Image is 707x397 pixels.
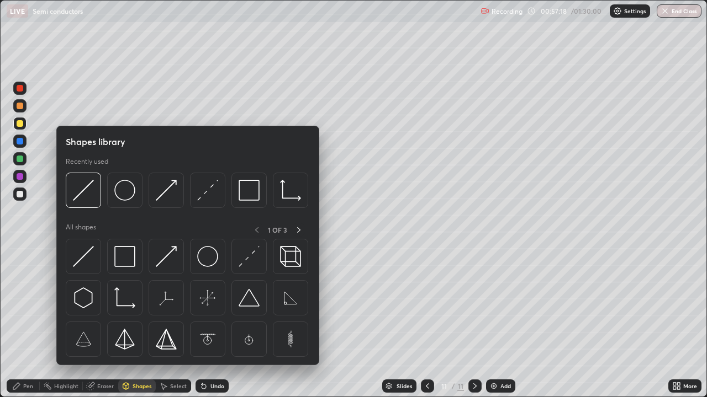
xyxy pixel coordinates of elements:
[33,7,83,15] p: Semi conductors
[156,246,177,267] img: svg+xml;charset=utf-8,%3Csvg%20xmlns%3D%22http%3A%2F%2Fwww.w3.org%2F2000%2Fsvg%22%20width%3D%2230...
[452,383,455,389] div: /
[657,4,701,18] button: End Class
[683,383,697,389] div: More
[397,383,412,389] div: Slides
[210,383,224,389] div: Undo
[280,287,301,308] img: svg+xml;charset=utf-8,%3Csvg%20xmlns%3D%22http%3A%2F%2Fwww.w3.org%2F2000%2Fsvg%22%20width%3D%2265...
[492,7,523,15] p: Recording
[73,246,94,267] img: svg+xml;charset=utf-8,%3Csvg%20xmlns%3D%22http%3A%2F%2Fwww.w3.org%2F2000%2Fsvg%22%20width%3D%2230...
[73,329,94,350] img: svg+xml;charset=utf-8,%3Csvg%20xmlns%3D%22http%3A%2F%2Fwww.w3.org%2F2000%2Fsvg%22%20width%3D%2265...
[489,382,498,390] img: add-slide-button
[481,7,489,15] img: recording.375f2c34.svg
[280,180,301,201] img: svg+xml;charset=utf-8,%3Csvg%20xmlns%3D%22http%3A%2F%2Fwww.w3.org%2F2000%2Fsvg%22%20width%3D%2233...
[23,383,33,389] div: Pen
[239,287,260,308] img: svg+xml;charset=utf-8,%3Csvg%20xmlns%3D%22http%3A%2F%2Fwww.w3.org%2F2000%2Fsvg%22%20width%3D%2238...
[114,329,135,350] img: svg+xml;charset=utf-8,%3Csvg%20xmlns%3D%22http%3A%2F%2Fwww.w3.org%2F2000%2Fsvg%22%20width%3D%2234...
[66,135,125,148] h5: Shapes library
[73,180,94,201] img: svg+xml;charset=utf-8,%3Csvg%20xmlns%3D%22http%3A%2F%2Fwww.w3.org%2F2000%2Fsvg%22%20width%3D%2230...
[661,7,669,15] img: end-class-cross
[156,180,177,201] img: svg+xml;charset=utf-8,%3Csvg%20xmlns%3D%22http%3A%2F%2Fwww.w3.org%2F2000%2Fsvg%22%20width%3D%2230...
[197,246,218,267] img: svg+xml;charset=utf-8,%3Csvg%20xmlns%3D%22http%3A%2F%2Fwww.w3.org%2F2000%2Fsvg%22%20width%3D%2236...
[280,246,301,267] img: svg+xml;charset=utf-8,%3Csvg%20xmlns%3D%22http%3A%2F%2Fwww.w3.org%2F2000%2Fsvg%22%20width%3D%2235...
[170,383,187,389] div: Select
[197,329,218,350] img: svg+xml;charset=utf-8,%3Csvg%20xmlns%3D%22http%3A%2F%2Fwww.w3.org%2F2000%2Fsvg%22%20width%3D%2265...
[439,383,450,389] div: 11
[197,287,218,308] img: svg+xml;charset=utf-8,%3Csvg%20xmlns%3D%22http%3A%2F%2Fwww.w3.org%2F2000%2Fsvg%22%20width%3D%2265...
[156,287,177,308] img: svg+xml;charset=utf-8,%3Csvg%20xmlns%3D%22http%3A%2F%2Fwww.w3.org%2F2000%2Fsvg%22%20width%3D%2265...
[114,287,135,308] img: svg+xml;charset=utf-8,%3Csvg%20xmlns%3D%22http%3A%2F%2Fwww.w3.org%2F2000%2Fsvg%22%20width%3D%2233...
[66,223,96,237] p: All shapes
[268,226,287,234] p: 1 OF 3
[114,180,135,201] img: svg+xml;charset=utf-8,%3Csvg%20xmlns%3D%22http%3A%2F%2Fwww.w3.org%2F2000%2Fsvg%22%20width%3D%2236...
[66,157,108,166] p: Recently used
[197,180,218,201] img: svg+xml;charset=utf-8,%3Csvg%20xmlns%3D%22http%3A%2F%2Fwww.w3.org%2F2000%2Fsvg%22%20width%3D%2230...
[133,383,151,389] div: Shapes
[624,8,646,14] p: Settings
[239,246,260,267] img: svg+xml;charset=utf-8,%3Csvg%20xmlns%3D%22http%3A%2F%2Fwww.w3.org%2F2000%2Fsvg%22%20width%3D%2230...
[239,329,260,350] img: svg+xml;charset=utf-8,%3Csvg%20xmlns%3D%22http%3A%2F%2Fwww.w3.org%2F2000%2Fsvg%22%20width%3D%2265...
[613,7,622,15] img: class-settings-icons
[97,383,114,389] div: Eraser
[500,383,511,389] div: Add
[239,180,260,201] img: svg+xml;charset=utf-8,%3Csvg%20xmlns%3D%22http%3A%2F%2Fwww.w3.org%2F2000%2Fsvg%22%20width%3D%2234...
[114,246,135,267] img: svg+xml;charset=utf-8,%3Csvg%20xmlns%3D%22http%3A%2F%2Fwww.w3.org%2F2000%2Fsvg%22%20width%3D%2234...
[457,381,464,391] div: 11
[280,329,301,350] img: svg+xml;charset=utf-8,%3Csvg%20xmlns%3D%22http%3A%2F%2Fwww.w3.org%2F2000%2Fsvg%22%20width%3D%2265...
[54,383,78,389] div: Highlight
[73,287,94,308] img: svg+xml;charset=utf-8,%3Csvg%20xmlns%3D%22http%3A%2F%2Fwww.w3.org%2F2000%2Fsvg%22%20width%3D%2230...
[10,7,25,15] p: LIVE
[156,329,177,350] img: svg+xml;charset=utf-8,%3Csvg%20xmlns%3D%22http%3A%2F%2Fwww.w3.org%2F2000%2Fsvg%22%20width%3D%2234...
